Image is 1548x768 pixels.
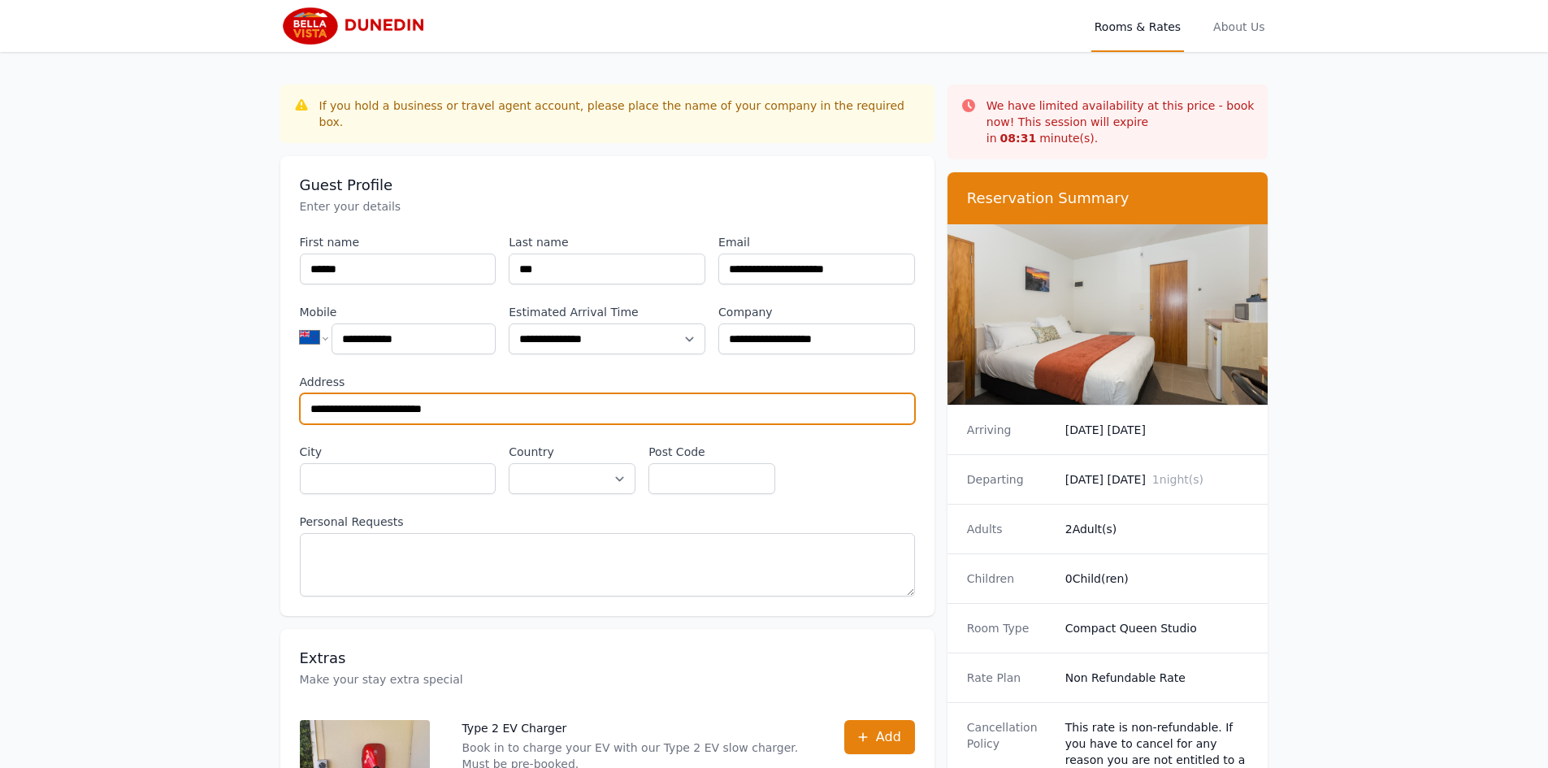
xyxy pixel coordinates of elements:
label: Estimated Arrival Time [509,304,705,320]
dt: Arriving [967,422,1052,438]
button: Add [844,720,915,754]
label: First name [300,234,496,250]
div: If you hold a business or travel agent account, please place the name of your company in the requ... [319,98,921,130]
span: Add [876,727,901,747]
p: Type 2 EV Charger [462,720,812,736]
dd: Compact Queen Studio [1065,620,1249,636]
dd: Non Refundable Rate [1065,670,1249,686]
label: City [300,444,496,460]
h3: Reservation Summary [967,189,1249,208]
h3: Guest Profile [300,176,915,195]
p: Enter your details [300,198,915,215]
dd: 2 Adult(s) [1065,521,1249,537]
label: Last name [509,234,705,250]
dd: 0 Child(ren) [1065,571,1249,587]
dd: [DATE] [DATE] [1065,471,1249,488]
img: Bella Vista Dunedin [280,7,436,46]
dd: [DATE] [DATE] [1065,422,1249,438]
dt: Children [967,571,1052,587]
label: Email [718,234,915,250]
p: We have limited availability at this price - book now! This session will expire in minute(s). [986,98,1255,146]
label: Post Code [648,444,775,460]
strong: 08 : 31 [1000,132,1037,145]
dt: Rate Plan [967,670,1052,686]
label: Country [509,444,635,460]
dt: Room Type [967,620,1052,636]
p: Make your stay extra special [300,671,915,688]
dt: Adults [967,521,1052,537]
label: Personal Requests [300,514,915,530]
dt: Departing [967,471,1052,488]
label: Company [718,304,915,320]
label: Address [300,374,915,390]
label: Mobile [300,304,496,320]
span: 1 night(s) [1152,473,1203,486]
h3: Extras [300,649,915,668]
img: Compact Queen Studio [947,224,1268,405]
